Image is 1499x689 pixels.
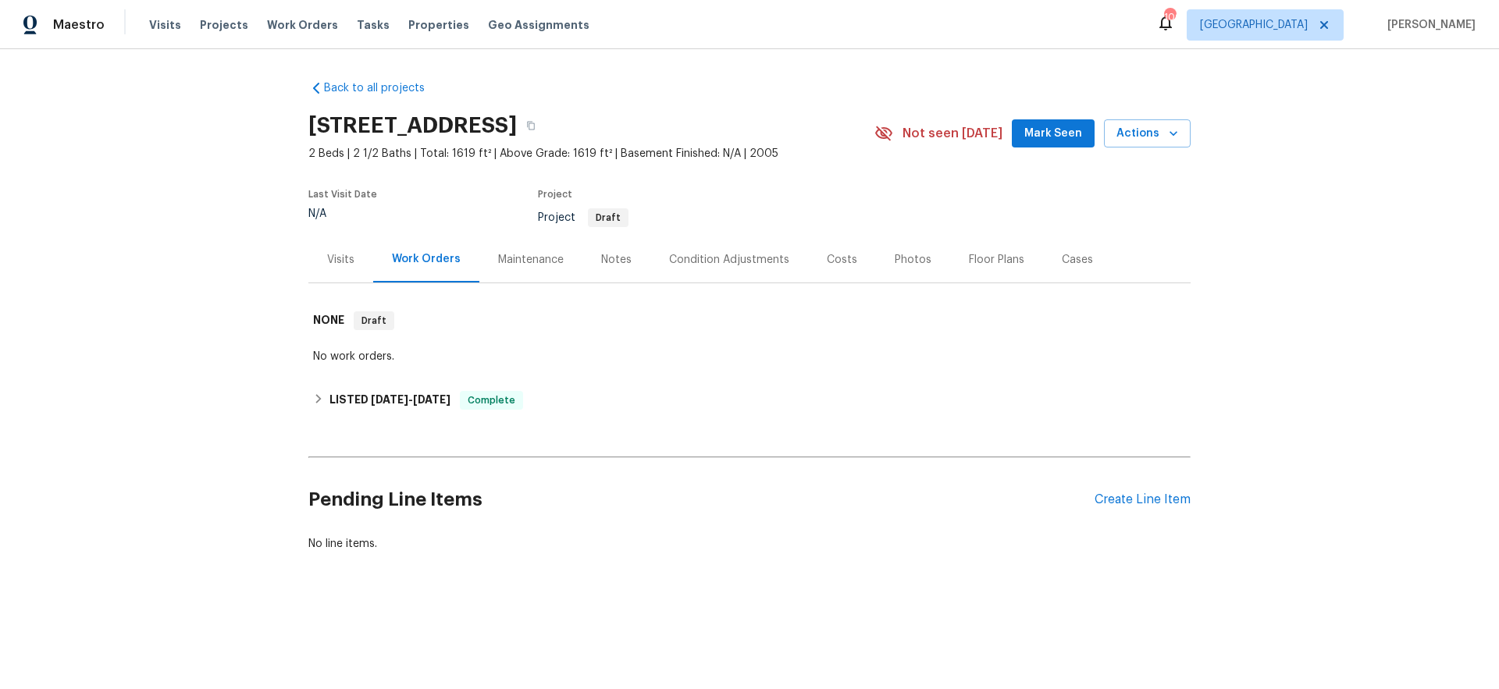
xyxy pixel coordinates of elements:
[53,17,105,33] span: Maestro
[969,252,1024,268] div: Floor Plans
[669,252,789,268] div: Condition Adjustments
[308,382,1191,419] div: LISTED [DATE]-[DATE]Complete
[371,394,408,405] span: [DATE]
[589,213,627,222] span: Draft
[1200,17,1308,33] span: [GEOGRAPHIC_DATA]
[895,252,931,268] div: Photos
[498,252,564,268] div: Maintenance
[392,251,461,267] div: Work Orders
[538,190,572,199] span: Project
[308,208,377,219] div: N/A
[1095,492,1191,507] div: Create Line Item
[601,252,632,268] div: Notes
[308,118,517,133] h2: [STREET_ADDRESS]
[1381,17,1476,33] span: [PERSON_NAME]
[308,190,377,199] span: Last Visit Date
[413,394,450,405] span: [DATE]
[267,17,338,33] span: Work Orders
[327,252,354,268] div: Visits
[1104,119,1191,148] button: Actions
[371,394,450,405] span: -
[313,311,344,330] h6: NONE
[1116,124,1178,144] span: Actions
[329,391,450,410] h6: LISTED
[149,17,181,33] span: Visits
[903,126,1002,141] span: Not seen [DATE]
[827,252,857,268] div: Costs
[408,17,469,33] span: Properties
[308,146,874,162] span: 2 Beds | 2 1/2 Baths | Total: 1619 ft² | Above Grade: 1619 ft² | Basement Finished: N/A | 2005
[1012,119,1095,148] button: Mark Seen
[1164,9,1175,25] div: 106
[517,112,545,140] button: Copy Address
[200,17,248,33] span: Projects
[1024,124,1082,144] span: Mark Seen
[308,80,458,96] a: Back to all projects
[538,212,628,223] span: Project
[313,349,1186,364] div: No work orders.
[308,463,1095,536] h2: Pending Line Items
[488,17,589,33] span: Geo Assignments
[1062,252,1093,268] div: Cases
[355,313,393,329] span: Draft
[461,392,522,408] span: Complete
[308,536,1191,552] div: No line items.
[308,296,1191,346] div: NONE Draft
[357,20,390,30] span: Tasks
